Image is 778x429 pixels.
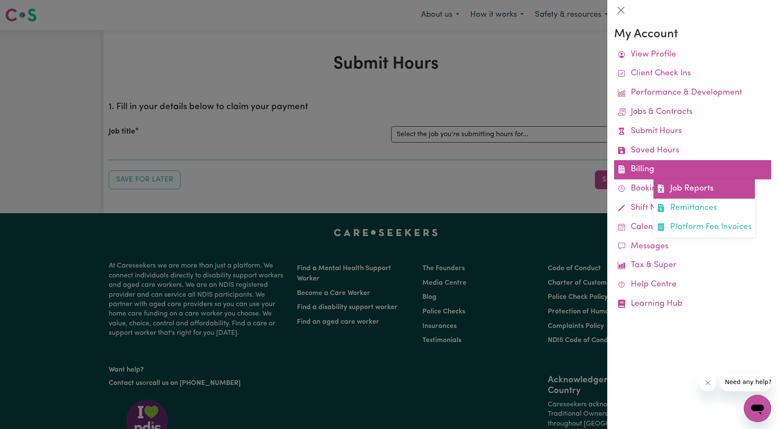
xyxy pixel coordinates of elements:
a: Bookings [614,179,771,199]
a: Help Centre [614,275,771,295]
iframe: Close message [699,374,716,391]
a: Messages [614,237,771,256]
a: Calendar [614,218,771,237]
a: Saved Hours [614,141,771,161]
a: Job Reports [653,179,755,199]
a: Tax & Super [614,256,771,275]
a: Learning Hub [614,295,771,314]
a: Platform Fee Invoices [653,218,755,237]
a: Shift Notes [614,199,771,218]
a: Jobs & Contracts [614,103,771,122]
a: Submit Hours [614,122,771,141]
a: View Profile [614,45,771,65]
span: Need any help? [5,6,52,13]
iframe: Button to launch messaging window [744,395,771,422]
a: BillingJob ReportsRemittancesPlatform Fee Invoices [614,160,771,179]
a: Client Check Ins [614,64,771,83]
a: Performance & Development [614,83,771,103]
a: Remittances [653,199,755,218]
iframe: Message from company [720,372,771,391]
button: Close [614,3,628,17]
h3: My Account [614,27,771,42]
